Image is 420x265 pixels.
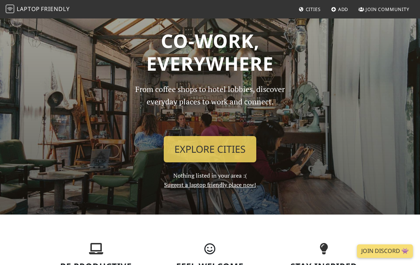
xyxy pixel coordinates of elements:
[125,83,295,189] div: Nothing listed in your area :(
[164,136,256,162] a: Explore Cities
[366,6,409,12] span: Join Community
[17,5,40,13] span: Laptop
[306,6,321,12] span: Cities
[357,244,413,258] a: Join Discord 👾
[296,3,324,16] a: Cities
[356,3,412,16] a: Join Community
[129,83,291,130] p: From coffee shops to hotel lobbies, discover everyday places to work and connect.
[328,3,351,16] a: Add
[164,181,256,189] a: Suggest a laptop friendly place now!
[6,5,14,13] img: LaptopFriendly
[338,6,348,12] span: Add
[6,3,70,16] a: LaptopFriendly LaptopFriendly
[43,29,377,75] h1: Co-work, Everywhere
[41,5,69,13] span: Friendly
